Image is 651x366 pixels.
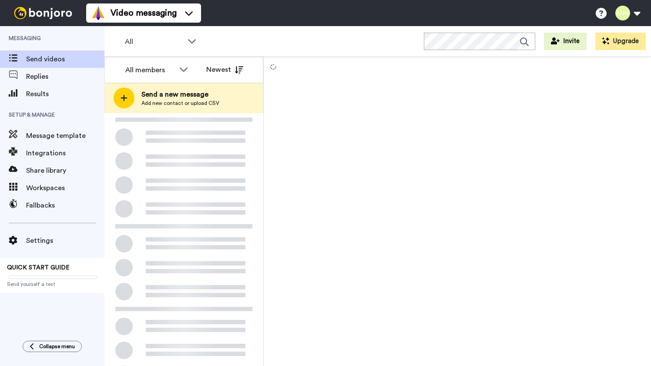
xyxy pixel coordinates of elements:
span: Send videos [26,54,104,64]
span: QUICK START GUIDE [7,265,70,271]
button: Newest [200,61,250,78]
span: Send yourself a test [7,281,97,288]
button: Invite [544,33,587,50]
span: Add new contact or upload CSV [141,100,219,107]
span: Message template [26,131,104,141]
span: Video messaging [111,7,177,19]
span: Share library [26,165,104,176]
span: Send a new message [141,89,219,100]
span: Collapse menu [39,343,75,350]
span: Fallbacks [26,200,104,211]
span: Results [26,89,104,99]
button: Collapse menu [23,341,82,352]
img: vm-color.svg [91,6,105,20]
img: bj-logo-header-white.svg [10,7,76,19]
span: All [125,37,183,47]
span: Workspaces [26,183,104,193]
button: Upgrade [595,33,646,50]
span: Settings [26,235,104,246]
span: Integrations [26,148,104,158]
div: All members [125,65,175,75]
span: Replies [26,71,104,82]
